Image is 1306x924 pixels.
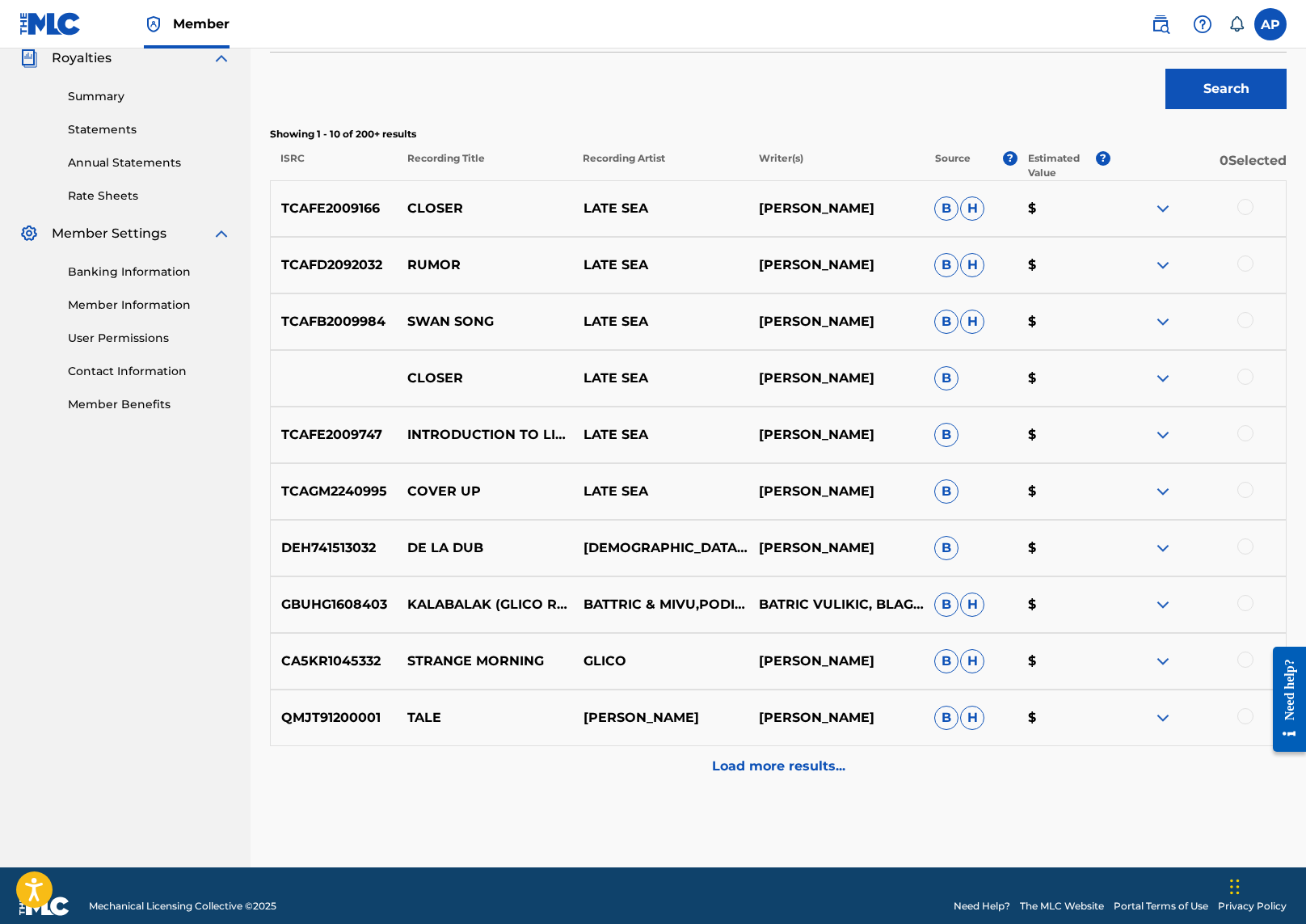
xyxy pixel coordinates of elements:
img: search [1151,15,1170,34]
p: [PERSON_NAME] [748,199,924,218]
span: ? [1096,151,1110,166]
img: expand [1153,255,1173,275]
p: $ [1017,199,1110,218]
span: B [934,593,958,617]
p: $ [1017,538,1110,558]
p: STRANGE MORNING [397,652,572,671]
a: Contact Information [68,363,231,380]
iframe: Resource Center [1261,635,1306,765]
p: [PERSON_NAME] [748,255,924,275]
a: Rate Sheets [68,188,231,205]
img: MLC Logo [19,12,82,36]
span: H [960,649,984,673]
p: Showing 1 - 10 of 200+ results [270,127,1287,141]
span: B [934,253,958,277]
img: expand [1153,482,1173,501]
img: expand [1153,595,1173,614]
p: [PERSON_NAME] [748,708,924,728]
p: Writer(s) [748,151,925,180]
p: [PERSON_NAME] [748,538,924,558]
img: expand [1153,708,1173,728]
img: expand [212,224,231,243]
p: LATE SEA [572,425,748,445]
span: Member Settings [52,224,166,243]
img: expand [1153,369,1173,388]
span: ? [1003,151,1017,166]
p: GBUHG1608403 [271,595,397,614]
span: B [934,649,958,673]
p: TCAFE2009747 [271,425,397,445]
p: COVER UP [397,482,572,501]
p: [PERSON_NAME] [572,708,748,728]
p: $ [1017,312,1110,331]
p: QMJT91200001 [271,708,397,728]
img: Member Settings [19,224,39,243]
span: H [960,706,984,730]
p: TCAFD2092032 [271,255,397,275]
p: $ [1017,255,1110,275]
p: [PERSON_NAME] [748,425,924,445]
p: Estimated Value [1028,151,1096,180]
p: Load more results... [712,757,845,776]
span: H [960,196,984,221]
p: $ [1017,369,1110,388]
p: $ [1017,425,1110,445]
p: [PERSON_NAME] [748,369,924,388]
p: CA5KR1045332 [271,652,397,671]
img: expand [1153,199,1173,218]
img: expand [212,49,231,68]
p: TCAFB2009984 [271,312,397,331]
p: INTRODUCTION TO LIGHT [397,425,572,445]
p: LATE SEA [572,369,748,388]
span: Royalties [52,49,112,68]
div: User Menu [1254,8,1287,40]
p: TCAGM2240995 [271,482,397,501]
a: Banking Information [68,264,231,281]
img: help [1193,15,1212,34]
a: Portal Terms of Use [1114,899,1208,913]
p: Recording Artist [572,151,748,180]
p: LATE SEA [572,312,748,331]
p: KALABALAK (GLICO REMIX) [397,595,572,614]
span: B [934,310,958,334]
p: $ [1017,482,1110,501]
span: Mechanical Licensing Collective © 2025 [89,899,276,913]
a: Summary [68,88,231,105]
p: $ [1017,708,1110,728]
a: Statements [68,121,231,138]
p: BATRIC VULIKIC, BLAGOJ RAMBABOV, [PERSON_NAME], [PERSON_NAME] [748,595,924,614]
img: Royalties [19,49,39,68]
span: H [960,253,984,277]
iframe: Chat Widget [1225,846,1306,924]
p: 0 Selected [1110,151,1287,180]
img: expand [1153,312,1173,331]
p: [PERSON_NAME] [748,652,924,671]
span: B [934,366,958,390]
p: BATTRIC & MIVU,PODIME,GLICO [572,595,748,614]
img: expand [1153,425,1173,445]
p: TALE [397,708,572,728]
a: Member Benefits [68,396,231,413]
div: Notifications [1228,16,1245,32]
img: logo [19,897,70,916]
p: TCAFE2009166 [271,199,397,218]
p: DEH741513032 [271,538,397,558]
p: Recording Title [396,151,572,180]
p: Source [935,151,971,180]
p: LATE SEA [572,482,748,501]
span: B [934,196,958,221]
p: $ [1017,652,1110,671]
a: Member Information [68,297,231,314]
span: H [960,593,984,617]
p: [PERSON_NAME] [748,482,924,501]
p: ISRC [270,151,396,180]
a: Privacy Policy [1218,899,1287,913]
p: LATE SEA [572,255,748,275]
a: Public Search [1144,8,1177,40]
button: Search [1165,69,1287,109]
a: User Permissions [68,330,231,347]
p: RUMOR [397,255,572,275]
a: Annual Statements [68,154,231,171]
